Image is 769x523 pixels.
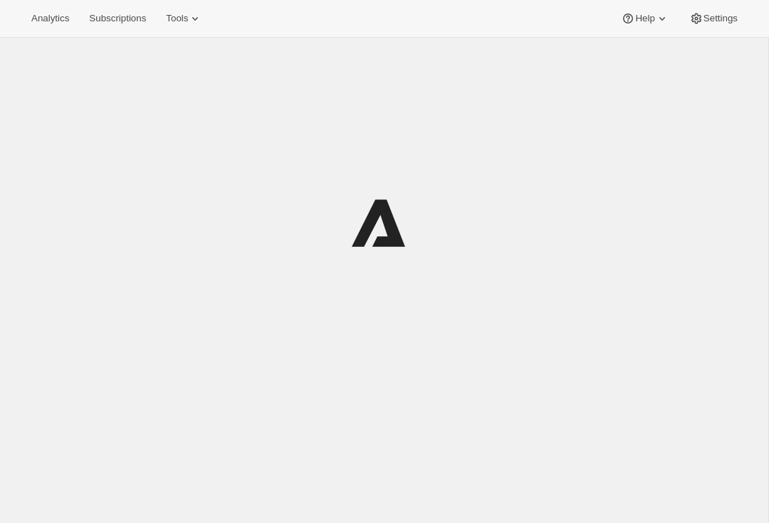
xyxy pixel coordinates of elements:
button: Tools [157,9,211,28]
button: Settings [681,9,746,28]
span: Help [635,13,654,24]
button: Analytics [23,9,78,28]
button: Help [612,9,677,28]
span: Subscriptions [89,13,146,24]
span: Tools [166,13,188,24]
span: Analytics [31,13,69,24]
button: Subscriptions [80,9,155,28]
span: Settings [703,13,738,24]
